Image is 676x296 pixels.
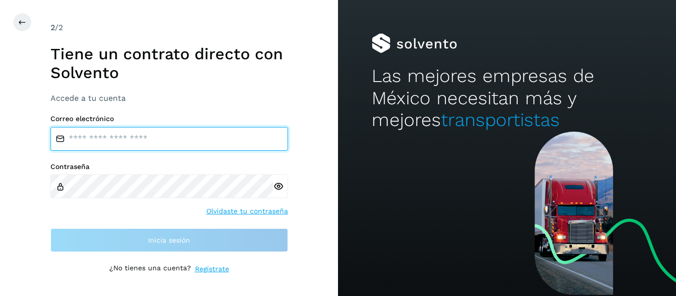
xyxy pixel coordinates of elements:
p: ¿No tienes una cuenta? [109,264,191,274]
h2: Las mejores empresas de México necesitan más y mejores [372,65,642,131]
h3: Accede a tu cuenta [50,93,288,103]
a: Regístrate [195,264,229,274]
h1: Tiene un contrato directo con Solvento [50,44,288,83]
label: Contraseña [50,163,288,171]
a: Olvidaste tu contraseña [206,206,288,216]
button: Inicia sesión [50,228,288,252]
span: 2 [50,23,55,32]
span: Inicia sesión [148,237,190,244]
span: transportistas [441,109,560,130]
label: Correo electrónico [50,115,288,123]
